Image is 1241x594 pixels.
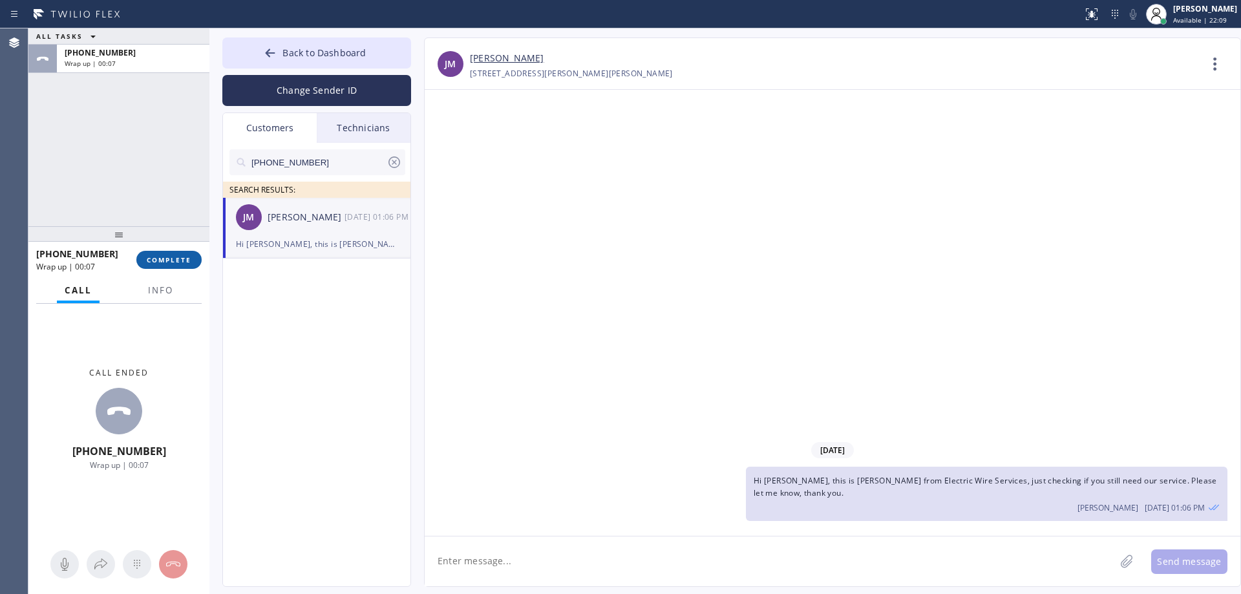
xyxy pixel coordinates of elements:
[243,210,254,225] span: JM
[36,248,118,260] span: [PHONE_NUMBER]
[89,367,149,378] span: Call ended
[268,210,345,225] div: [PERSON_NAME]
[1173,16,1227,25] span: Available | 22:09
[754,475,1217,498] span: Hi [PERSON_NAME], this is [PERSON_NAME] from Electric Wire Services, just checking if you still n...
[159,550,187,578] button: Hang up
[1124,5,1142,23] button: Mute
[317,113,410,143] div: Technicians
[229,184,295,195] span: SEARCH RESULTS:
[90,460,149,471] span: Wrap up | 00:07
[123,550,151,578] button: Open dialpad
[1077,502,1138,513] span: [PERSON_NAME]
[136,251,202,269] button: COMPLETE
[470,66,673,81] div: [STREET_ADDRESS][PERSON_NAME][PERSON_NAME]
[345,209,412,224] div: 08/14/2025 9:06 AM
[147,255,191,264] span: COMPLETE
[282,47,366,59] span: Back to Dashboard
[1173,3,1237,14] div: [PERSON_NAME]
[65,59,116,68] span: Wrap up | 00:07
[72,444,166,458] span: [PHONE_NUMBER]
[223,113,317,143] div: Customers
[36,32,83,41] span: ALL TASKS
[65,47,136,58] span: [PHONE_NUMBER]
[1145,502,1205,513] span: [DATE] 01:06 PM
[470,51,544,66] a: [PERSON_NAME]
[222,75,411,106] button: Change Sender ID
[87,550,115,578] button: Open directory
[236,237,398,251] div: Hi [PERSON_NAME], this is [PERSON_NAME] from Electric Wire Services, just checking if you still n...
[148,284,173,296] span: Info
[222,37,411,69] button: Back to Dashboard
[811,442,854,458] span: [DATE]
[65,284,92,296] span: Call
[445,57,456,72] span: JM
[140,278,181,303] button: Info
[36,261,95,272] span: Wrap up | 00:07
[1151,549,1227,574] button: Send message
[57,278,100,303] button: Call
[746,467,1227,521] div: 08/14/2025 9:06 AM
[50,550,79,578] button: Mute
[250,149,387,175] input: Search
[28,28,109,44] button: ALL TASKS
